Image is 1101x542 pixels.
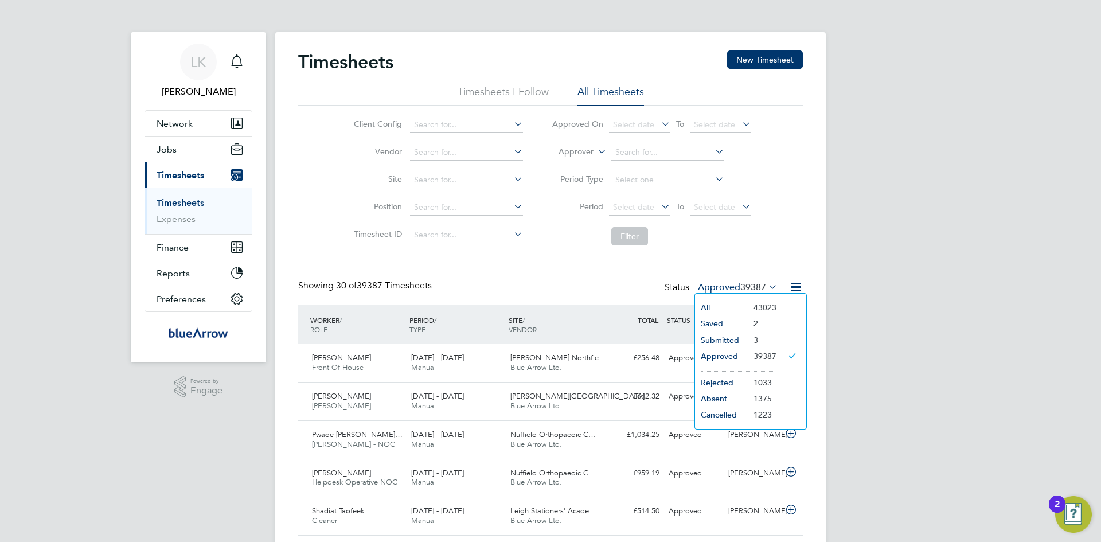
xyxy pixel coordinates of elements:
[157,213,196,224] a: Expenses
[724,426,783,444] div: [PERSON_NAME]
[410,172,523,188] input: Search for...
[410,145,523,161] input: Search for...
[312,439,395,449] span: [PERSON_NAME] - NOC
[310,325,327,334] span: ROLE
[411,506,464,516] span: [DATE] - [DATE]
[552,174,603,184] label: Period Type
[724,464,783,483] div: [PERSON_NAME]
[613,202,654,212] span: Select date
[694,202,735,212] span: Select date
[157,144,177,155] span: Jobs
[350,119,402,129] label: Client Config
[157,242,189,253] span: Finance
[410,227,523,243] input: Search for...
[510,516,562,525] span: Blue Arrow Ltd.
[157,294,206,305] span: Preferences
[748,391,776,407] li: 1375
[748,407,776,423] li: 1223
[695,391,748,407] li: Absent
[411,391,464,401] span: [DATE] - [DATE]
[145,162,252,188] button: Timesheets
[145,260,252,286] button: Reports
[131,32,266,362] nav: Main navigation
[312,362,364,372] span: Front Of House
[724,502,783,521] div: [PERSON_NAME]
[1055,504,1060,519] div: 2
[510,353,606,362] span: [PERSON_NAME] Northfle…
[350,201,402,212] label: Position
[312,391,371,401] span: [PERSON_NAME]
[312,506,364,516] span: Shadiat Taofeek
[604,502,664,521] div: £514.50
[145,85,252,99] span: Louise Kempster
[552,119,603,129] label: Approved On
[510,468,596,478] span: Nuffield Orthopaedic C…
[145,286,252,311] button: Preferences
[748,375,776,391] li: 1033
[694,119,735,130] span: Select date
[695,299,748,315] li: All
[613,119,654,130] span: Select date
[157,268,190,279] span: Reports
[298,280,434,292] div: Showing
[190,386,222,396] span: Engage
[522,315,525,325] span: /
[638,315,658,325] span: TOTAL
[312,430,403,439] span: Pwade [PERSON_NAME]…
[458,85,549,106] li: Timesheets I Follow
[410,200,523,216] input: Search for...
[336,280,432,291] span: 39387 Timesheets
[748,348,776,364] li: 39387
[411,468,464,478] span: [DATE] - [DATE]
[190,54,206,69] span: LK
[695,348,748,364] li: Approved
[604,349,664,368] div: £256.48
[174,376,223,398] a: Powered byEngage
[577,85,644,106] li: All Timesheets
[664,464,724,483] div: Approved
[510,391,645,401] span: [PERSON_NAME][GEOGRAPHIC_DATA]
[740,282,766,293] span: 39387
[727,50,803,69] button: New Timesheet
[611,227,648,245] button: Filter
[673,116,688,131] span: To
[695,407,748,423] li: Cancelled
[312,516,337,525] span: Cleaner
[339,315,342,325] span: /
[157,118,193,129] span: Network
[190,376,222,386] span: Powered by
[611,145,724,161] input: Search for...
[664,310,724,330] div: STATUS
[312,468,371,478] span: [PERSON_NAME]
[673,199,688,214] span: To
[695,315,748,332] li: Saved
[411,439,436,449] span: Manual
[157,170,204,181] span: Timesheets
[350,146,402,157] label: Vendor
[411,477,436,487] span: Manual
[509,325,537,334] span: VENDOR
[350,174,402,184] label: Site
[407,310,506,340] div: PERIOD
[510,439,562,449] span: Blue Arrow Ltd.
[434,315,436,325] span: /
[1055,496,1092,533] button: Open Resource Center, 2 new notifications
[145,235,252,260] button: Finance
[664,426,724,444] div: Approved
[336,280,357,291] span: 30 of
[409,325,425,334] span: TYPE
[748,315,776,332] li: 2
[157,197,204,208] a: Timesheets
[698,282,778,293] label: Approved
[510,477,562,487] span: Blue Arrow Ltd.
[748,332,776,348] li: 3
[145,111,252,136] button: Network
[695,375,748,391] li: Rejected
[411,401,436,411] span: Manual
[307,310,407,340] div: WORKER
[510,362,562,372] span: Blue Arrow Ltd.
[695,332,748,348] li: Submitted
[145,188,252,234] div: Timesheets
[145,44,252,99] a: LK[PERSON_NAME]
[350,229,402,239] label: Timesheet ID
